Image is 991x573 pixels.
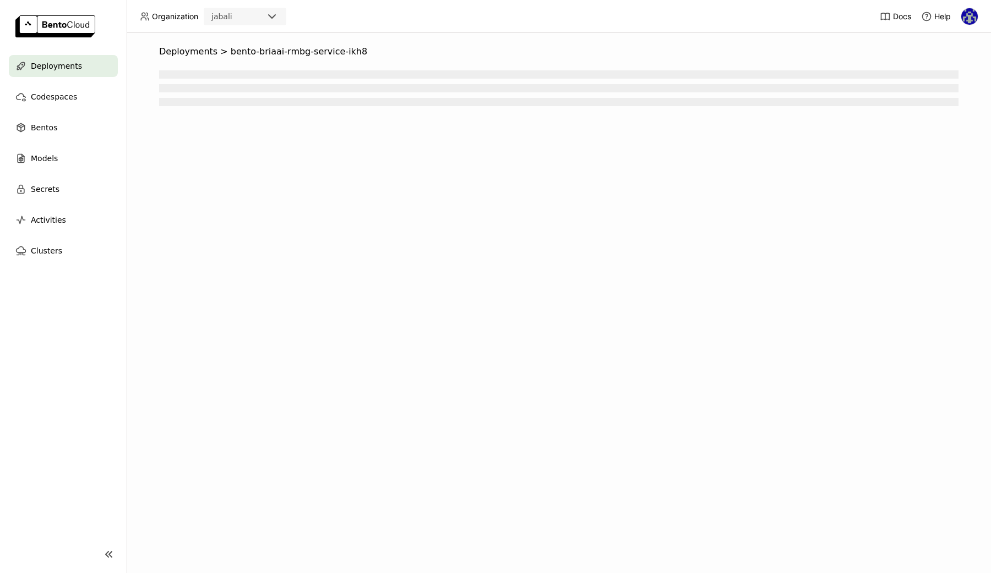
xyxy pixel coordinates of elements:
a: Deployments [9,55,118,77]
span: Bentos [31,121,57,134]
span: Deployments [31,59,82,73]
a: Models [9,147,118,169]
a: Activities [9,209,118,231]
nav: Breadcrumbs navigation [159,46,959,57]
span: Activities [31,213,66,227]
span: Models [31,152,58,165]
a: Secrets [9,178,118,200]
span: Help [934,12,951,21]
img: Fernando Silveira [961,8,978,25]
a: Bentos [9,117,118,139]
div: Help [921,11,951,22]
img: logo [15,15,95,37]
span: Clusters [31,244,62,257]
a: Clusters [9,240,118,262]
input: Selected jabali. [233,12,235,23]
a: Docs [880,11,911,22]
span: Codespaces [31,90,77,103]
span: bento-briaai-rmbg-service-ikh8 [231,46,367,57]
span: Deployments [159,46,217,57]
div: jabali [211,11,232,22]
span: Docs [893,12,911,21]
span: > [217,46,231,57]
a: Codespaces [9,86,118,108]
span: Secrets [31,183,59,196]
span: Organization [152,12,198,21]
